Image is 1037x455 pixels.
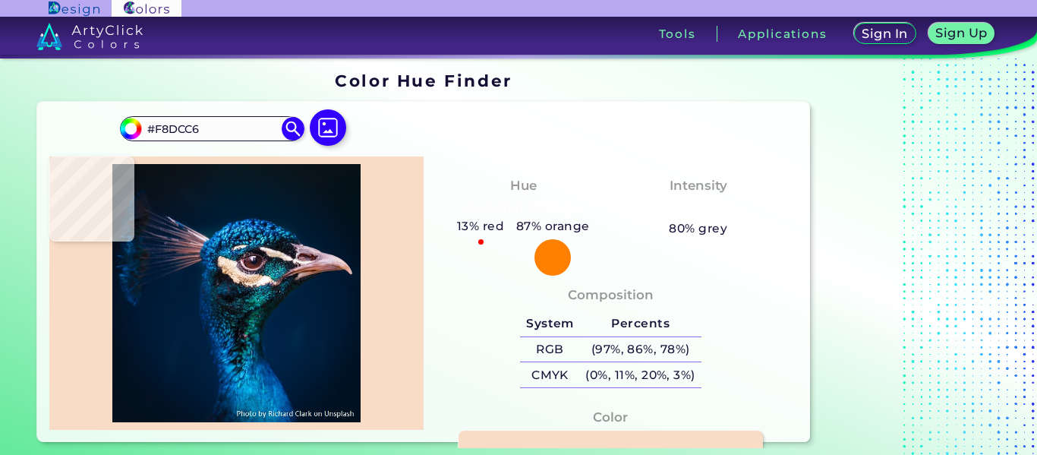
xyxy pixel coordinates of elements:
h5: (97%, 86%, 78%) [580,337,701,362]
h5: CMYK [520,362,579,387]
h4: Hue [510,175,537,197]
h3: Tools [659,28,696,39]
img: ArtyClick Design logo [49,2,99,16]
img: icon picture [310,109,346,146]
h5: 13% red [451,216,510,236]
h5: Sign In [862,27,907,39]
iframe: Advertisement [816,66,1006,448]
h4: Composition [568,284,654,306]
h5: System [520,311,579,337]
img: logo_artyclick_colors_white.svg [36,23,143,50]
h5: Percents [580,311,701,337]
h5: 80% grey [669,219,727,239]
h4: Color [593,406,628,428]
img: icon search [282,117,304,140]
h3: Applications [738,28,827,39]
h3: Pale [676,199,720,217]
h5: 87% orange [510,216,595,236]
h5: RGB [520,337,579,362]
h5: (0%, 11%, 20%, 3%) [580,362,701,387]
a: Sign In [854,23,916,44]
h3: Reddish Orange [459,199,588,217]
h1: Color Hue Finder [335,69,512,92]
h5: Sign Up [935,27,987,39]
img: img_pavlin.jpg [57,164,416,422]
a: Sign Up [928,23,995,44]
input: type color.. [142,118,283,139]
h4: Intensity [670,175,727,197]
